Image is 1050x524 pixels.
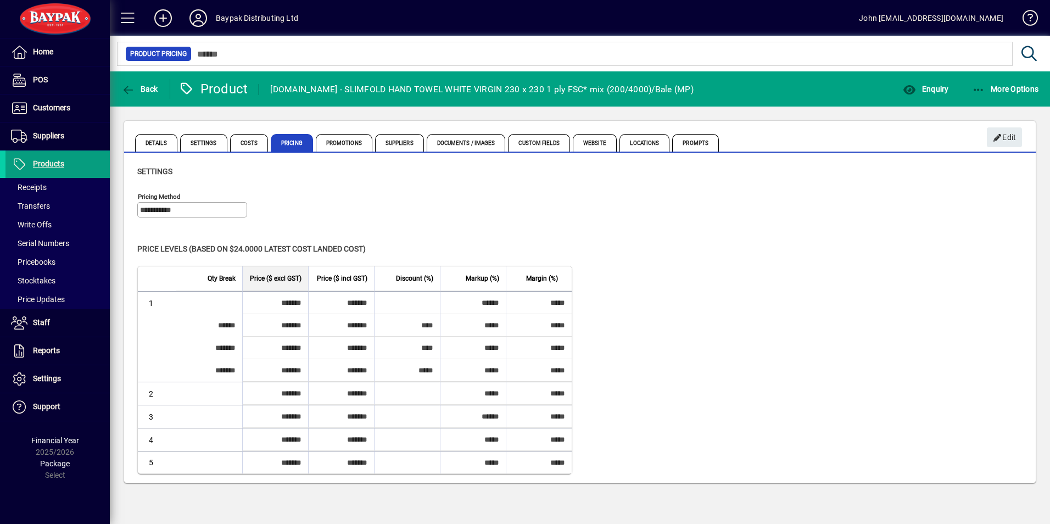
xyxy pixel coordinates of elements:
a: Pricebooks [5,253,110,271]
span: Prompts [672,134,719,152]
span: Website [573,134,617,152]
span: Settings [137,167,172,176]
span: Margin (%) [526,272,558,285]
span: Products [33,159,64,168]
span: Documents / Images [427,134,506,152]
span: POS [33,75,48,84]
td: 2 [138,382,176,405]
div: Product [178,80,248,98]
button: Enquiry [900,79,951,99]
span: Write Offs [11,220,52,229]
span: Transfers [11,202,50,210]
span: Price ($ incl GST) [317,272,367,285]
span: Details [135,134,177,152]
a: POS [5,66,110,94]
span: Costs [230,134,269,152]
span: Package [40,459,70,468]
button: Edit [987,127,1022,147]
button: Back [119,79,161,99]
a: Staff [5,309,110,337]
a: Transfers [5,197,110,215]
span: Enquiry [903,85,948,93]
span: Suppliers [33,131,64,140]
span: Price Updates [11,295,65,304]
td: 1 [138,291,176,314]
span: Locations [619,134,669,152]
span: Pricebooks [11,258,55,266]
span: Settings [33,374,61,383]
a: Settings [5,365,110,393]
app-page-header-button: Back [110,79,170,99]
span: Support [33,402,60,411]
td: 4 [138,428,176,451]
a: Suppliers [5,122,110,150]
span: Settings [180,134,227,152]
a: Support [5,393,110,421]
td: 3 [138,405,176,428]
span: Custom Fields [508,134,569,152]
span: Price levels (based on $24.0000 Latest cost landed cost) [137,244,366,253]
a: Stocktakes [5,271,110,290]
span: Receipts [11,183,47,192]
span: Customers [33,103,70,112]
span: Discount (%) [396,272,433,285]
div: [DOMAIN_NAME] - SLIMFOLD HAND TOWEL WHITE VIRGIN 230 x 230 1 ply FSC* mix (200/4000)/Bale (MP) [270,81,694,98]
button: Add [146,8,181,28]
a: Reports [5,337,110,365]
span: Serial Numbers [11,239,69,248]
span: Back [121,85,158,93]
span: Suppliers [375,134,424,152]
span: Markup (%) [466,272,499,285]
span: Staff [33,318,50,327]
span: Stocktakes [11,276,55,285]
a: Knowledge Base [1014,2,1036,38]
span: Edit [993,129,1017,147]
span: Promotions [316,134,372,152]
a: Receipts [5,178,110,197]
mat-label: Pricing method [138,193,181,200]
span: Pricing [271,134,313,152]
a: Customers [5,94,110,122]
span: More Options [972,85,1039,93]
a: Home [5,38,110,66]
span: Reports [33,346,60,355]
span: Price ($ excl GST) [250,272,301,285]
td: 5 [138,451,176,473]
span: Financial Year [31,436,79,445]
span: Product Pricing [130,48,187,59]
div: Baypak Distributing Ltd [216,9,298,27]
button: More Options [969,79,1042,99]
a: Price Updates [5,290,110,309]
button: Profile [181,8,216,28]
a: Write Offs [5,215,110,234]
div: John [EMAIL_ADDRESS][DOMAIN_NAME] [859,9,1003,27]
span: Qty Break [208,272,236,285]
a: Serial Numbers [5,234,110,253]
span: Home [33,47,53,56]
